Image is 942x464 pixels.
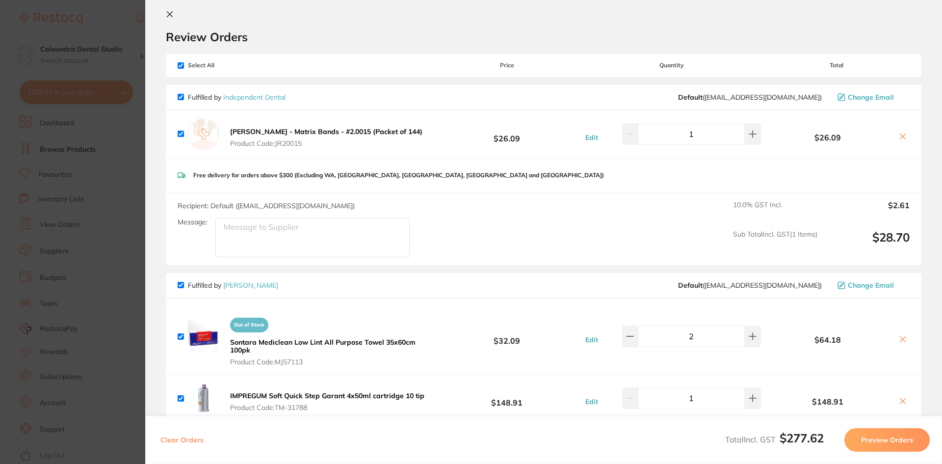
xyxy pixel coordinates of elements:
[22,29,38,45] img: Profile image for Restocq
[434,125,580,143] b: $26.09
[678,281,703,290] b: Default
[227,391,427,412] button: IMPREGUM Soft Quick Step Garant 4x50ml cartridge 10 tip Product Code:TM-31788
[780,431,824,445] b: $277.62
[178,218,208,226] label: Message:
[157,428,207,452] button: Clear Orders
[188,281,278,289] p: Fulfilled by
[582,397,601,406] button: Edit
[763,133,892,142] b: $26.09
[582,335,601,344] button: Edit
[15,21,182,53] div: message notification from Restocq, 5d ago. It has been 14 days since you have started your Restoc...
[188,93,286,101] p: Fulfilled by
[188,118,219,150] img: empty.jpg
[227,313,434,366] button: Out of StockSontara Mediclean Low Lint All Purpose Towel 35x60cm 100pk Product Code:MJ57113
[678,281,822,289] span: save@adamdental.com.au
[178,201,355,210] span: Recipient: Default ( [EMAIL_ADDRESS][DOMAIN_NAME] )
[193,172,604,179] p: Free delivery for orders above $300 (Excluding WA, [GEOGRAPHIC_DATA], [GEOGRAPHIC_DATA], [GEOGRAP...
[733,230,817,257] span: Sub Total Incl. GST ( 1 Items)
[188,321,219,352] img: azU3bHljdQ
[580,62,763,69] span: Quantity
[835,281,910,290] button: Change Email
[230,391,424,400] b: IMPREGUM Soft Quick Step Garant 4x50ml cartridge 10 tip
[178,62,276,69] span: Select All
[230,139,422,147] span: Product Code: JR20015
[848,281,894,289] span: Change Email
[230,318,268,332] span: Out of Stock
[763,397,892,406] b: $148.91
[434,62,580,69] span: Price
[825,201,910,222] output: $2.61
[678,93,703,102] b: Default
[582,133,601,142] button: Edit
[230,358,431,366] span: Product Code: MJ57113
[230,127,422,136] b: [PERSON_NAME] - Matrix Bands - #2.0015 (Packet of 144)
[434,328,580,346] b: $32.09
[678,93,822,101] span: orders@independentdental.com.au
[763,335,892,344] b: $64.18
[43,28,169,38] p: It has been 14 days since you have started your Restocq journey. We wanted to do a check in and s...
[227,127,425,148] button: [PERSON_NAME] - Matrix Bands - #2.0015 (Packet of 144) Product Code:JR20015
[188,382,219,414] img: Y3F4aDB6Yw
[223,281,278,290] a: [PERSON_NAME]
[434,389,580,408] b: $148.91
[844,428,930,452] button: Preview Orders
[763,62,910,69] span: Total
[223,93,286,102] a: Independent Dental
[230,404,424,411] span: Product Code: TM-31788
[725,435,824,444] span: Total Incl. GST
[43,38,169,47] p: Message from Restocq, sent 5d ago
[230,338,416,355] b: Sontara Mediclean Low Lint All Purpose Towel 35x60cm 100pk
[848,93,894,101] span: Change Email
[166,29,921,44] h2: Review Orders
[733,201,817,222] span: 10.0 % GST Incl.
[825,230,910,257] output: $28.70
[835,93,910,102] button: Change Email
